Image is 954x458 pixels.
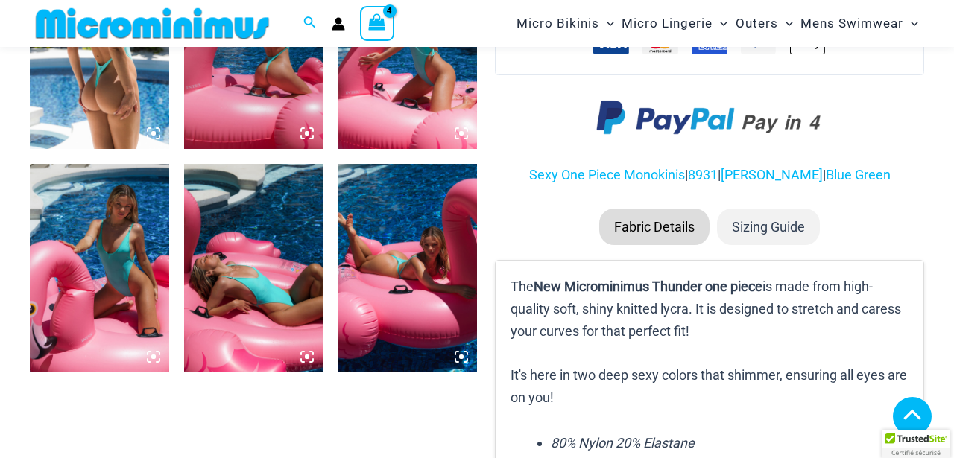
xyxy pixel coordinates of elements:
[495,164,924,186] p: | | |
[882,430,950,458] div: TrustedSite Certified
[599,4,614,42] span: Menu Toggle
[736,4,778,42] span: Outers
[551,435,695,451] em: 80% Nylon 20% Elastane
[517,4,599,42] span: Micro Bikinis
[618,4,731,42] a: Micro LingerieMenu ToggleMenu Toggle
[30,7,275,40] img: MM SHOP LOGO FLAT
[903,4,918,42] span: Menu Toggle
[184,164,323,372] img: Thunder Turquoise 8931 One Piece
[534,279,762,294] b: New Microminimus Thunder one piece
[513,4,618,42] a: Micro BikinisMenu ToggleMenu Toggle
[511,2,924,45] nav: Site Navigation
[797,4,922,42] a: Mens SwimwearMenu ToggleMenu Toggle
[511,276,909,408] p: The is made from high-quality soft, shiny knitted lycra. It is designed to stretch and caress you...
[717,209,820,246] li: Sizing Guide
[688,167,718,182] a: 8931
[721,167,823,182] a: [PERSON_NAME]
[303,14,317,33] a: Search icon link
[826,167,852,182] a: Blue
[732,4,797,42] a: OutersMenu ToggleMenu Toggle
[599,209,710,246] li: Fabric Details
[30,164,169,372] img: Thunder Turquoise 8931 One Piece
[332,17,345,31] a: Account icon link
[529,167,685,182] a: Sexy One Piece Monokinis
[338,164,477,372] img: Thunder Turquoise 8931 One Piece
[800,4,903,42] span: Mens Swimwear
[622,4,713,42] span: Micro Lingerie
[778,4,793,42] span: Menu Toggle
[360,6,394,40] a: View Shopping Cart, 4 items
[713,4,727,42] span: Menu Toggle
[855,167,891,182] a: Green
